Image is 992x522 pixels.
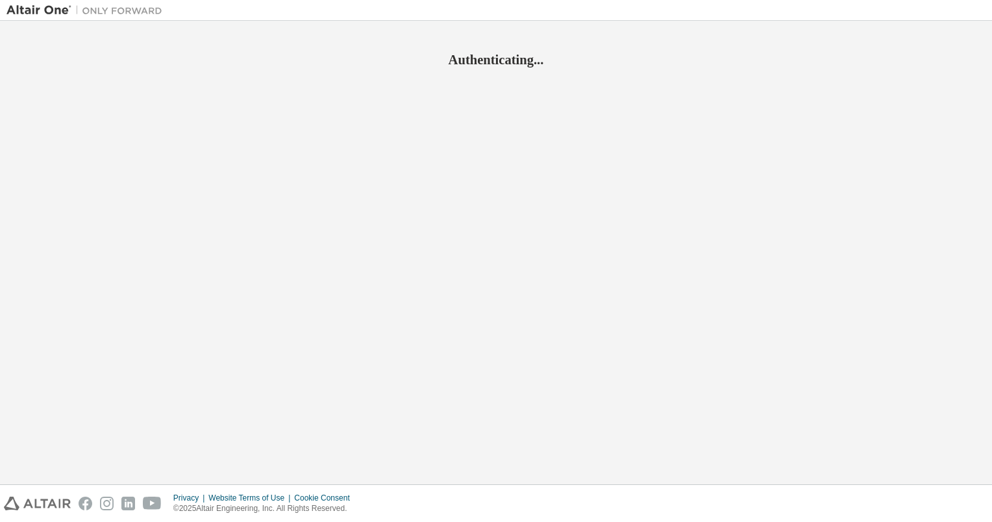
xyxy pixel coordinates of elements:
[173,503,358,514] p: © 2025 Altair Engineering, Inc. All Rights Reserved.
[294,493,357,503] div: Cookie Consent
[4,497,71,510] img: altair_logo.svg
[100,497,114,510] img: instagram.svg
[143,497,162,510] img: youtube.svg
[6,4,169,17] img: Altair One
[208,493,294,503] div: Website Terms of Use
[6,51,986,68] h2: Authenticating...
[173,493,208,503] div: Privacy
[79,497,92,510] img: facebook.svg
[121,497,135,510] img: linkedin.svg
